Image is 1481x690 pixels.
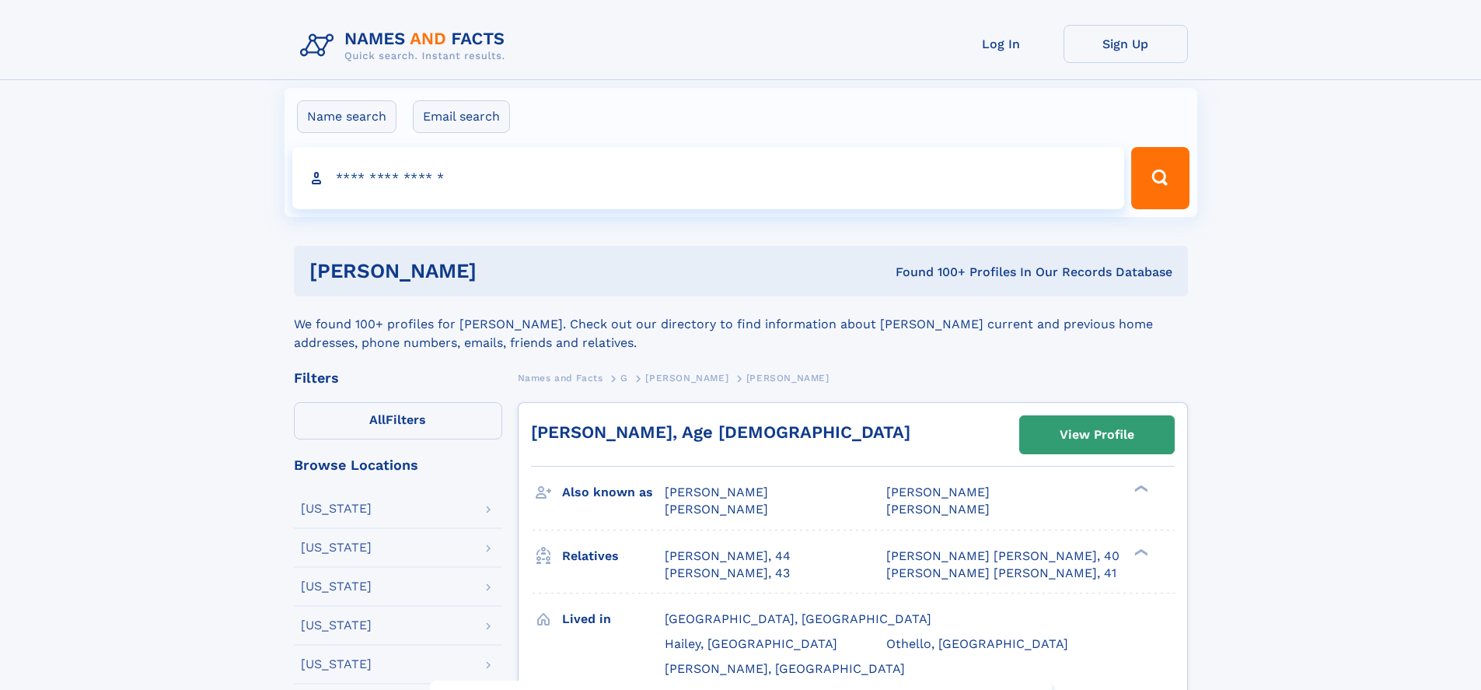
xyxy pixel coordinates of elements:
div: We found 100+ profiles for [PERSON_NAME]. Check out our directory to find information about [PERS... [294,296,1188,352]
a: Names and Facts [518,368,603,387]
h1: [PERSON_NAME] [309,261,686,281]
img: Logo Names and Facts [294,25,518,67]
span: [PERSON_NAME] [746,373,830,384]
a: [PERSON_NAME] [PERSON_NAME], 41 [886,565,1116,582]
span: [PERSON_NAME] [886,502,990,517]
label: Filters [294,402,502,440]
div: Filters [294,371,502,385]
div: [US_STATE] [301,541,372,554]
a: Log In [939,25,1064,63]
div: [US_STATE] [301,503,372,515]
span: [PERSON_NAME] [645,373,728,384]
h3: Lived in [562,606,665,632]
div: ❯ [1130,547,1149,557]
div: ❯ [1130,484,1149,494]
span: [PERSON_NAME] [886,485,990,499]
span: All [369,412,386,427]
a: [PERSON_NAME], 44 [665,548,791,565]
div: [US_STATE] [301,658,372,671]
div: [US_STATE] [301,619,372,632]
a: G [620,368,628,387]
span: G [620,373,628,384]
a: View Profile [1020,416,1174,454]
span: [PERSON_NAME] [665,502,768,517]
button: Search Button [1131,147,1189,209]
div: [US_STATE] [301,580,372,593]
input: search input [292,147,1125,209]
span: Hailey, [GEOGRAPHIC_DATA] [665,636,837,651]
div: Browse Locations [294,458,502,472]
span: [PERSON_NAME] [665,485,768,499]
h3: Also known as [562,479,665,506]
span: [PERSON_NAME], [GEOGRAPHIC_DATA] [665,661,905,676]
a: [PERSON_NAME], 43 [665,565,790,582]
div: View Profile [1060,417,1134,453]
div: Found 100+ Profiles In Our Records Database [686,264,1172,281]
span: [GEOGRAPHIC_DATA], [GEOGRAPHIC_DATA] [665,611,931,626]
label: Email search [413,100,510,133]
a: [PERSON_NAME], Age [DEMOGRAPHIC_DATA] [531,422,910,442]
a: Sign Up [1064,25,1188,63]
span: Othello, [GEOGRAPHIC_DATA] [886,636,1068,651]
a: [PERSON_NAME] [645,368,728,387]
h3: Relatives [562,543,665,569]
a: [PERSON_NAME] [PERSON_NAME], 40 [886,548,1119,565]
label: Name search [297,100,396,133]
